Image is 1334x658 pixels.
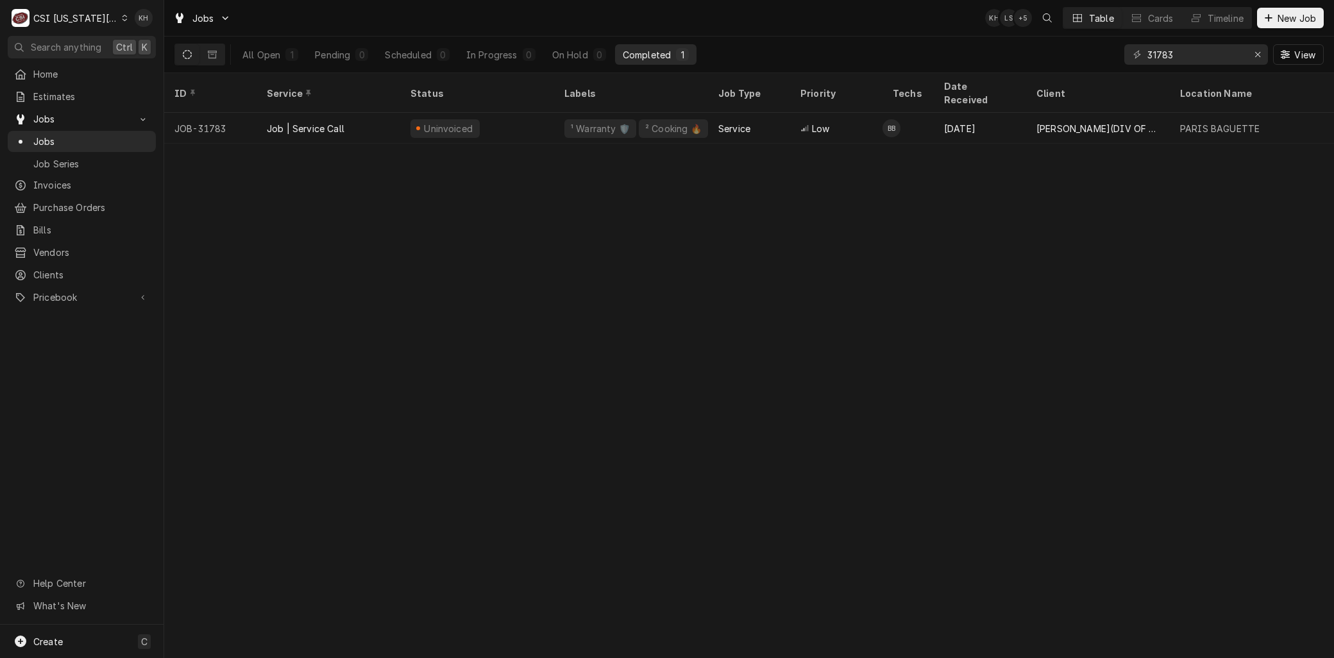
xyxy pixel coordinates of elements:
div: On Hold [552,48,588,62]
div: KH [135,9,153,27]
a: Purchase Orders [8,197,156,218]
div: JOB-31783 [164,113,257,144]
div: ² Cooking 🔥 [644,122,703,135]
span: What's New [33,599,148,612]
div: 1 [288,48,296,62]
span: Ctrl [116,40,133,54]
div: ID [174,87,244,100]
span: New Job [1275,12,1319,25]
span: View [1292,48,1318,62]
a: Bills [8,219,156,240]
a: Go to Help Center [8,573,156,594]
span: Job Series [33,157,149,171]
a: Vendors [8,242,156,263]
div: + 5 [1014,9,1032,27]
a: Jobs [8,131,156,152]
div: 0 [596,48,604,62]
span: Vendors [33,246,149,259]
div: Status [410,87,541,100]
button: View [1273,44,1324,65]
div: Scheduled [385,48,431,62]
div: Date Received [944,80,1013,106]
button: Search anythingCtrlK [8,36,156,58]
span: Invoices [33,178,149,192]
div: Service [718,122,750,135]
div: [DATE] [934,113,1026,144]
a: Go to Pricebook [8,287,156,308]
div: ¹ Warranty 🛡️ [570,122,631,135]
div: Job Type [718,87,780,100]
span: Pricebook [33,291,130,304]
div: [PERSON_NAME](DIV OF CHAMPION) [1036,122,1160,135]
span: Bills [33,223,149,237]
input: Keyword search [1147,44,1244,65]
div: Table [1089,12,1114,25]
div: Brian Breazier's Avatar [882,119,900,137]
span: Jobs [33,135,149,148]
span: Low [812,122,829,135]
div: BB [882,119,900,137]
div: LS [1000,9,1018,27]
span: Search anything [31,40,101,54]
span: K [142,40,148,54]
div: KH [985,9,1003,27]
span: Purchase Orders [33,201,149,214]
div: Kyley Hunnicutt's Avatar [985,9,1003,27]
span: Estimates [33,90,149,103]
div: Labels [564,87,698,100]
button: Erase input [1247,44,1268,65]
span: Create [33,636,63,647]
a: Invoices [8,174,156,196]
a: Clients [8,264,156,285]
div: Pending [315,48,350,62]
div: CSI [US_STATE][GEOGRAPHIC_DATA] [33,12,118,25]
button: Open search [1037,8,1058,28]
div: Cards [1148,12,1174,25]
span: Help Center [33,577,148,590]
div: Techs [893,87,924,100]
div: Kyley Hunnicutt's Avatar [135,9,153,27]
a: Go to Jobs [8,108,156,130]
div: 1 [679,48,686,62]
div: 0 [439,48,447,62]
span: Home [33,67,149,81]
span: C [141,635,148,648]
div: Job | Service Call [267,122,344,135]
button: New Job [1257,8,1324,28]
a: Home [8,63,156,85]
span: Jobs [192,12,214,25]
span: Jobs [33,112,130,126]
a: Go to What's New [8,595,156,616]
div: Priority [800,87,870,100]
div: Uninvoiced [423,122,475,135]
div: Service [267,87,387,100]
span: Clients [33,268,149,282]
div: All Open [242,48,280,62]
div: Lindsay Stover's Avatar [1000,9,1018,27]
a: Estimates [8,86,156,107]
div: Completed [623,48,671,62]
div: 0 [358,48,366,62]
div: Client [1036,87,1157,100]
div: In Progress [466,48,518,62]
a: Go to Jobs [168,8,236,29]
div: 0 [525,48,533,62]
div: Timeline [1208,12,1244,25]
div: PARIS BAGUETTE [1180,122,1260,135]
div: C [12,9,30,27]
div: CSI Kansas City's Avatar [12,9,30,27]
a: Job Series [8,153,156,174]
